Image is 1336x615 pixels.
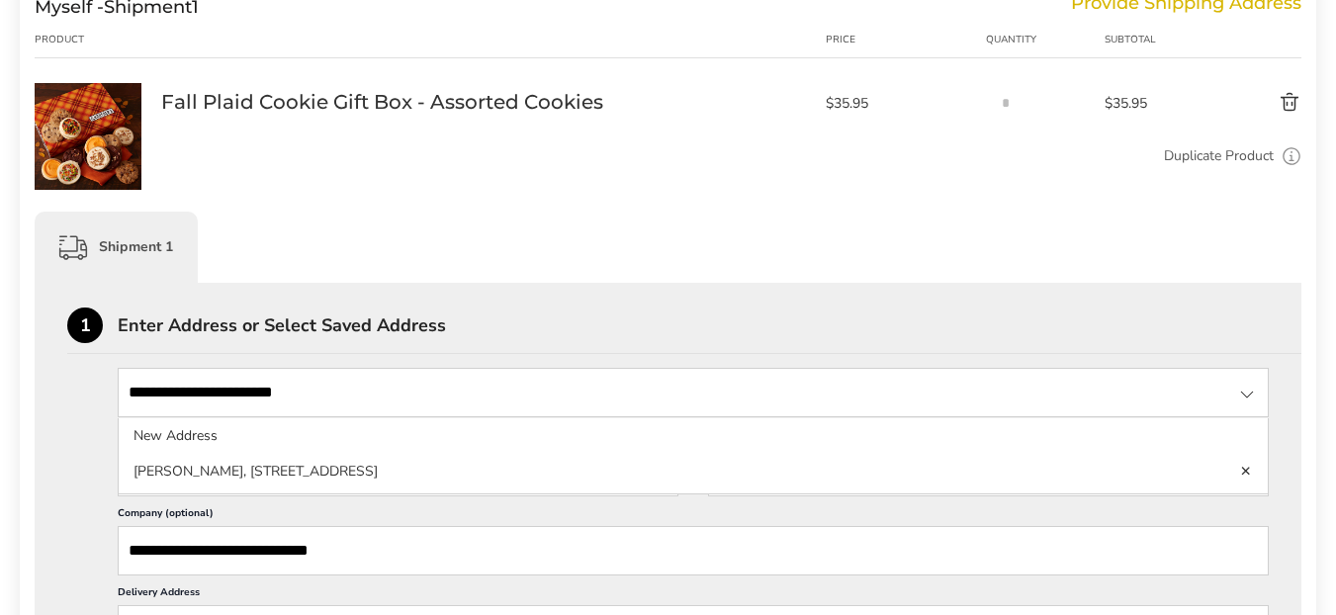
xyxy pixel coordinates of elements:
[826,32,986,47] div: Price
[161,89,603,115] a: Fall Plaid Cookie Gift Box - Assorted Cookies
[35,82,141,101] a: Fall Plaid Cookie Gift Box - Assorted Cookies
[35,32,161,47] div: Product
[826,94,976,113] span: $35.95
[118,368,1269,417] input: State
[118,506,1269,526] label: Company (optional)
[35,83,141,190] img: Fall Plaid Cookie Gift Box - Assorted Cookies
[119,418,1268,454] li: New Address
[118,526,1269,575] input: Company
[1105,32,1194,47] div: Subtotal
[1164,145,1274,167] a: Duplicate Product
[986,83,1025,123] input: Quantity input
[35,212,198,283] div: Shipment 1
[67,307,103,343] div: 1
[118,585,1269,605] label: Delivery Address
[1194,91,1301,115] button: Delete product
[1105,94,1194,113] span: $35.95
[1240,464,1253,478] a: Delete address
[986,32,1105,47] div: Quantity
[119,454,1268,489] li: [PERSON_NAME], [STREET_ADDRESS]
[118,316,1301,334] div: Enter Address or Select Saved Address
